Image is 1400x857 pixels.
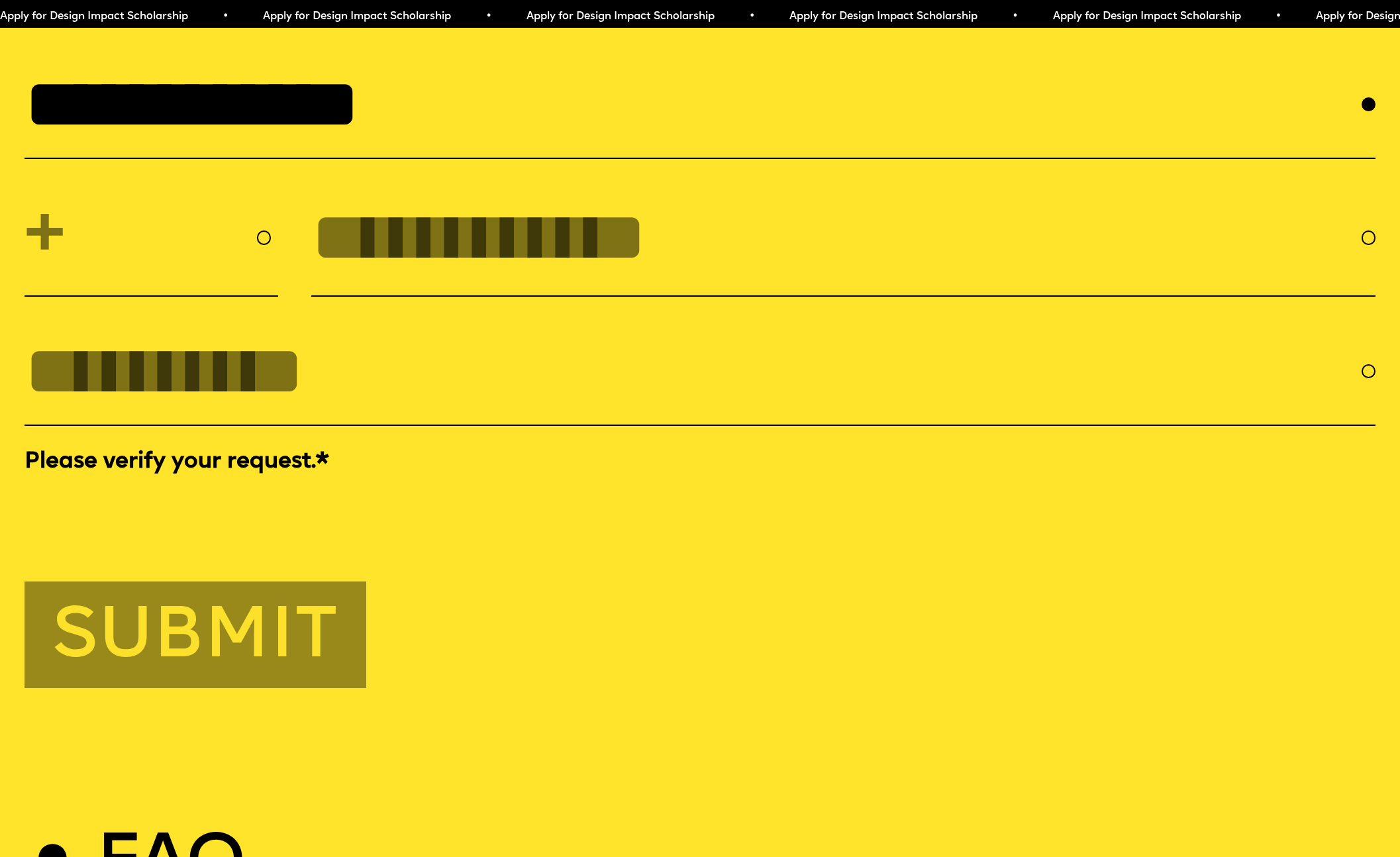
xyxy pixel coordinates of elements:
span: • [171,11,177,22]
span: • [434,11,440,22]
label: Please verify your request. [25,447,1376,478]
iframe: reCAPTCHA [25,481,226,532]
span: • [961,11,967,22]
span: • [1224,11,1230,22]
span: • [697,11,703,22]
button: Submit [25,581,367,688]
